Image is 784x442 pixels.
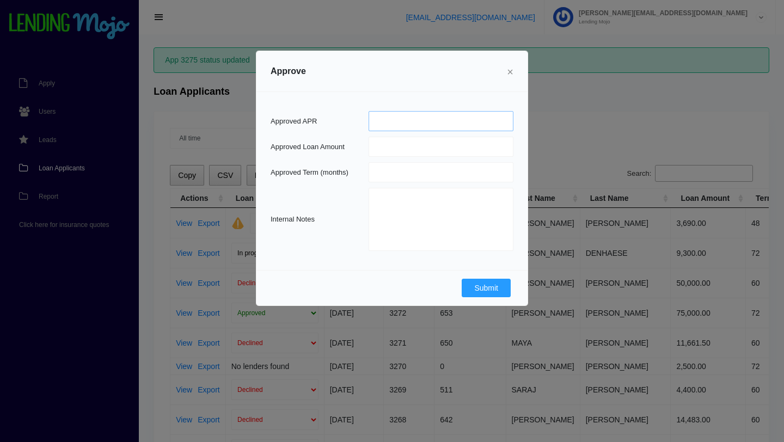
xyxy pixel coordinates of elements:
[271,65,306,78] h5: Approve
[271,214,369,225] div: Internal Notes
[507,66,513,78] span: ×
[271,167,369,178] div: Approved Term (months)
[462,279,511,297] button: Submit
[498,56,522,87] button: ×
[271,142,369,152] div: Approved Loan Amount
[271,116,369,127] div: Approved APR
